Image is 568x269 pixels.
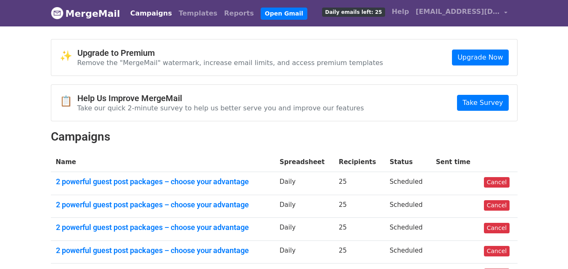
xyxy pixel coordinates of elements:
[77,58,383,67] p: Remove the "MergeMail" watermark, increase email limits, and access premium templates
[275,152,334,172] th: Spreadsheet
[175,5,221,22] a: Templates
[51,152,275,172] th: Name
[385,240,431,264] td: Scheduled
[385,218,431,241] td: Scheduled
[457,95,508,111] a: Take Survey
[388,3,412,20] a: Help
[51,5,120,22] a: MergeMail
[484,246,510,256] a: Cancel
[319,3,388,20] a: Daily emails left: 25
[127,5,175,22] a: Campaigns
[60,50,77,62] span: ✨
[412,3,511,23] a: [EMAIL_ADDRESS][DOMAIN_NAME]
[334,172,385,195] td: 25
[416,7,500,17] span: [EMAIL_ADDRESS][DOMAIN_NAME]
[275,240,334,264] td: Daily
[51,7,63,19] img: MergeMail logo
[334,195,385,218] td: 25
[484,177,510,188] a: Cancel
[484,223,510,233] a: Cancel
[275,195,334,218] td: Daily
[334,218,385,241] td: 25
[56,177,270,186] a: 2 powerful guest post packages – choose your advantage
[431,152,479,172] th: Sent time
[275,218,334,241] td: Daily
[221,5,257,22] a: Reports
[322,8,385,17] span: Daily emails left: 25
[77,104,364,112] p: Take our quick 2-minute survey to help us better serve you and improve our features
[56,223,270,232] a: 2 powerful guest post packages – choose your advantage
[385,172,431,195] td: Scheduled
[51,130,518,144] h2: Campaigns
[60,95,77,107] span: 📋
[385,152,431,172] th: Status
[77,48,383,58] h4: Upgrade to Premium
[334,152,385,172] th: Recipients
[334,240,385,264] td: 25
[77,93,364,103] h4: Help Us Improve MergeMail
[484,200,510,211] a: Cancel
[526,229,568,269] iframe: Chat Widget
[56,200,270,209] a: 2 powerful guest post packages – choose your advantage
[275,172,334,195] td: Daily
[385,195,431,218] td: Scheduled
[56,246,270,255] a: 2 powerful guest post packages – choose your advantage
[261,8,307,20] a: Open Gmail
[452,50,508,65] a: Upgrade Now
